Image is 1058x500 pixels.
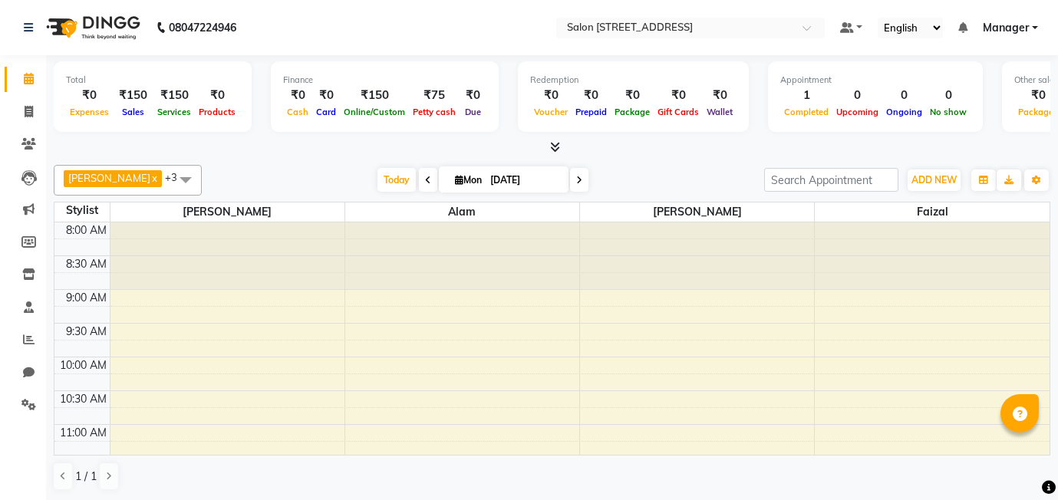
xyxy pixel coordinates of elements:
[283,74,486,87] div: Finance
[377,168,416,192] span: Today
[764,168,898,192] input: Search Appointment
[340,107,409,117] span: Online/Custom
[451,174,486,186] span: Mon
[780,87,832,104] div: 1
[150,172,157,184] a: x
[409,87,460,104] div: ₹75
[486,169,562,192] input: 2025-09-01
[882,87,926,104] div: 0
[110,202,344,222] span: [PERSON_NAME]
[153,107,195,117] span: Services
[57,425,110,441] div: 11:00 AM
[345,202,579,222] span: Alam
[312,87,340,104] div: ₹0
[572,107,611,117] span: Prepaid
[654,107,703,117] span: Gift Cards
[908,169,961,191] button: ADD NEW
[75,469,97,485] span: 1 / 1
[530,107,572,117] span: Voucher
[580,202,814,222] span: [PERSON_NAME]
[340,87,409,104] div: ₹150
[780,74,971,87] div: Appointment
[57,357,110,373] div: 10:00 AM
[165,171,189,183] span: +3
[195,87,239,104] div: ₹0
[832,87,882,104] div: 0
[66,74,239,87] div: Total
[283,87,312,104] div: ₹0
[611,107,654,117] span: Package
[703,87,737,104] div: ₹0
[911,174,957,186] span: ADD NEW
[409,107,460,117] span: Petty cash
[66,107,113,117] span: Expenses
[926,107,971,117] span: No show
[312,107,340,117] span: Card
[169,6,236,49] b: 08047224946
[54,202,110,219] div: Stylist
[195,107,239,117] span: Products
[780,107,832,117] span: Completed
[113,87,153,104] div: ₹150
[530,74,737,87] div: Redemption
[57,391,110,407] div: 10:30 AM
[39,6,144,49] img: logo
[63,324,110,340] div: 9:30 AM
[63,256,110,272] div: 8:30 AM
[118,107,148,117] span: Sales
[926,87,971,104] div: 0
[832,107,882,117] span: Upcoming
[815,202,1050,222] span: faizal
[63,290,110,306] div: 9:00 AM
[283,107,312,117] span: Cash
[703,107,737,117] span: Wallet
[983,20,1029,36] span: Manager
[66,87,113,104] div: ₹0
[461,107,485,117] span: Due
[882,107,926,117] span: Ongoing
[572,87,611,104] div: ₹0
[153,87,195,104] div: ₹150
[63,222,110,238] div: 8:00 AM
[68,172,150,184] span: [PERSON_NAME]
[654,87,703,104] div: ₹0
[530,87,572,104] div: ₹0
[611,87,654,104] div: ₹0
[460,87,486,104] div: ₹0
